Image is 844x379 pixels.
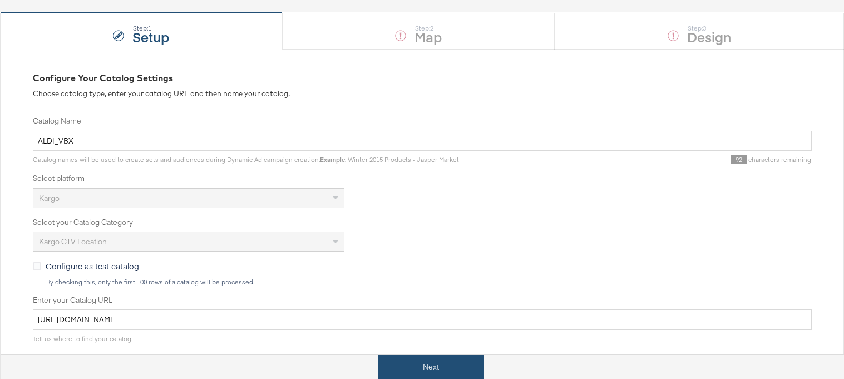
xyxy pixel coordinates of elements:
div: characters remaining [459,155,812,164]
strong: Example [320,155,345,164]
label: Select platform [33,173,812,184]
div: By checking this, only the first 100 rows of a catalog will be processed. [46,278,812,286]
span: Kargo CTV Location [39,237,107,247]
span: Tell us where to find your catalog. : XML, comma, tab or pipe delimited files e.g. CSV, TSV. [33,334,247,361]
input: Enter Catalog URL, e.g. http://www.example.com/products.xml [33,309,812,330]
label: Catalog Name [33,116,812,126]
span: Catalog names will be used to create sets and audiences during Dynamic Ad campaign creation. : Wi... [33,155,459,164]
label: Select your Catalog Category [33,217,812,228]
input: Name your catalog e.g. My Dynamic Product Catalog [33,131,812,151]
label: Enter your Catalog URL [33,295,812,306]
span: Kargo [39,193,60,203]
strong: Setup [132,27,169,46]
div: Configure Your Catalog Settings [33,72,812,85]
span: 92 [731,155,747,164]
div: Choose catalog type, enter your catalog URL and then name your catalog. [33,88,812,99]
div: Step: 1 [132,24,169,32]
span: Configure as test catalog [46,260,139,272]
